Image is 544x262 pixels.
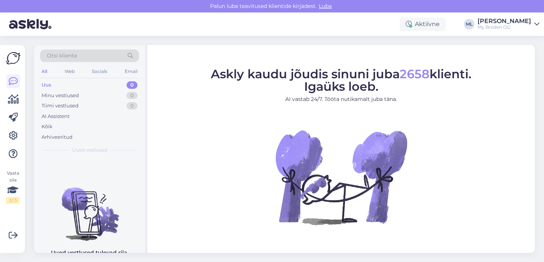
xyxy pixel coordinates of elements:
[72,147,107,153] span: Uued vestlused
[211,95,471,103] p: AI vastab 24/7. Tööta nutikamalt juba täna.
[6,197,20,204] div: 2 / 3
[273,109,409,245] img: No Chat active
[42,113,70,120] div: AI Assistent
[42,81,51,89] div: Uus
[40,67,49,76] div: All
[123,67,139,76] div: Email
[211,66,471,93] span: Askly kaudu jõudis sinuni juba klienti. Igaüks loeb.
[400,17,446,31] div: Aktiivne
[127,81,138,89] div: 0
[42,123,53,130] div: Kõik
[478,24,531,30] div: My Breden OÜ
[47,52,77,60] span: Otsi kliente
[478,18,531,24] div: [PERSON_NAME]
[127,92,138,99] div: 0
[464,19,474,29] div: ML
[63,67,76,76] div: Web
[42,92,79,99] div: Minu vestlused
[6,170,20,204] div: Vaata siia
[317,3,334,9] span: Luba
[42,133,73,141] div: Arhiveeritud
[127,102,138,110] div: 0
[42,102,79,110] div: Tiimi vestlused
[478,18,539,30] a: [PERSON_NAME]My Breden OÜ
[51,249,128,257] p: Uued vestlused tulevad siia.
[34,174,145,242] img: No chats
[400,66,430,81] span: 2658
[90,67,109,76] div: Socials
[6,51,20,65] img: Askly Logo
